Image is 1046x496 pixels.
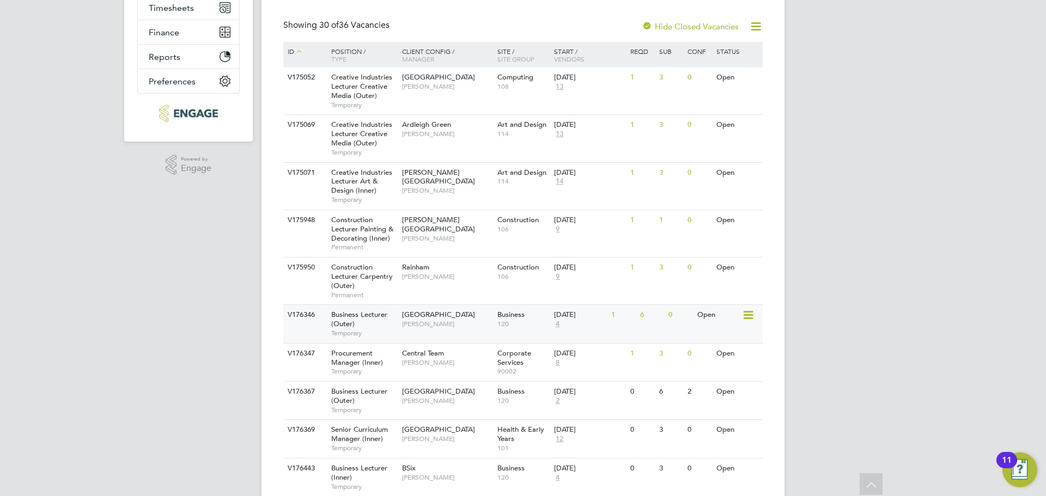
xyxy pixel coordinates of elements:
[714,115,761,135] div: Open
[331,215,393,243] span: Construction Lecturer Painting & Decorating (Inner)
[149,52,180,62] span: Reports
[285,382,323,402] div: V176367
[402,234,492,243] span: [PERSON_NAME]
[685,344,713,364] div: 0
[642,21,739,32] label: Hide Closed Vacancies
[283,20,392,31] div: Showing
[331,444,397,452] span: Temporary
[685,382,713,402] div: 2
[554,216,625,225] div: [DATE]
[685,42,713,60] div: Conf
[402,130,492,138] span: [PERSON_NAME]
[402,463,416,473] span: BSix
[402,54,434,63] span: Manager
[554,434,565,444] span: 12
[181,155,211,164] span: Powered by
[331,329,397,338] span: Temporary
[285,42,323,62] div: ID
[714,258,761,278] div: Open
[285,458,323,479] div: V176443
[331,348,383,367] span: Procurement Manager (Inner)
[554,130,565,139] span: 13
[714,163,761,183] div: Open
[656,42,685,60] div: Sub
[331,291,397,299] span: Permanent
[138,45,239,69] button: Reports
[497,215,539,224] span: Construction
[685,210,713,230] div: 0
[656,163,685,183] div: 3
[497,272,549,281] span: 106
[402,120,451,129] span: Ardleigh Green
[656,344,685,364] div: 3
[402,396,492,405] span: [PERSON_NAME]
[402,425,475,434] span: [GEOGRAPHIC_DATA]
[331,310,387,328] span: Business Lecturer (Outer)
[402,473,492,482] span: [PERSON_NAME]
[331,406,397,414] span: Temporary
[554,425,625,434] div: [DATE]
[402,82,492,91] span: [PERSON_NAME]
[285,420,323,440] div: V176369
[714,420,761,440] div: Open
[331,463,387,482] span: Business Lecturer (Inner)
[402,434,492,443] span: [PERSON_NAME]
[285,115,323,135] div: V175069
[137,105,240,122] a: Go to home page
[331,243,397,252] span: Permanent
[138,20,239,44] button: Finance
[685,420,713,440] div: 0
[497,473,549,482] span: 120
[149,3,194,13] span: Timesheets
[402,215,475,234] span: [PERSON_NAME][GEOGRAPHIC_DATA]
[149,27,179,38] span: Finance
[402,320,492,328] span: [PERSON_NAME]
[402,72,475,82] span: [GEOGRAPHIC_DATA]
[331,72,392,100] span: Creative Industries Lecturer Creative Media (Outer)
[554,120,625,130] div: [DATE]
[497,396,549,405] span: 120
[554,177,565,186] span: 14
[554,73,625,82] div: [DATE]
[497,120,546,129] span: Art and Design
[685,115,713,135] div: 0
[554,310,606,320] div: [DATE]
[497,177,549,186] span: 114
[551,42,628,68] div: Start /
[628,115,656,135] div: 1
[402,310,475,319] span: [GEOGRAPHIC_DATA]
[319,20,339,30] span: 30 of
[331,482,397,491] span: Temporary
[285,344,323,364] div: V176347
[149,76,196,87] span: Preferences
[497,320,549,328] span: 120
[554,272,561,281] span: 9
[656,458,685,479] div: 3
[554,464,625,473] div: [DATE]
[497,444,549,452] span: 101
[285,68,323,88] div: V175052
[138,69,239,93] button: Preferences
[628,420,656,440] div: 0
[497,54,534,63] span: Site Group
[554,168,625,177] div: [DATE]
[331,367,397,376] span: Temporary
[628,163,656,183] div: 1
[331,262,393,290] span: Construction Lecturer Carpentry (Outer)
[402,168,475,186] span: [PERSON_NAME][GEOGRAPHIC_DATA]
[685,458,713,479] div: 0
[497,225,549,234] span: 106
[497,387,525,396] span: Business
[656,210,685,230] div: 1
[497,262,539,272] span: Construction
[399,42,495,68] div: Client Config /
[554,54,585,63] span: Vendors
[497,168,546,177] span: Art and Design
[402,262,429,272] span: Rainham
[402,348,444,358] span: Central Team
[285,163,323,183] div: V175071
[554,82,565,91] span: 13
[331,425,388,443] span: Senior Curriculum Manager (Inner)
[656,115,685,135] div: 3
[628,68,656,88] div: 1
